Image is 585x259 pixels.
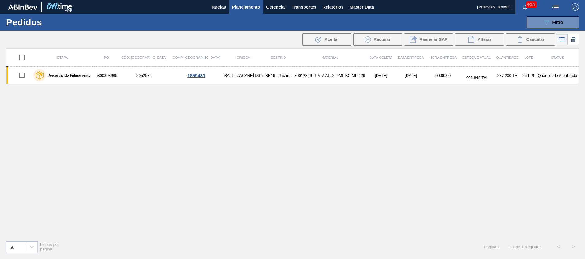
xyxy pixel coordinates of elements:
span: Data Entrega [398,56,424,59]
span: Destino [271,56,286,59]
button: > [566,239,581,254]
span: Transportes [292,3,316,11]
span: Planejamento [232,3,260,11]
div: Aceitar [302,33,351,46]
span: Cancelar [526,37,544,42]
span: Linhas por página [40,242,59,251]
span: Estoque atual [462,56,491,59]
label: Aguardando Faturamento [46,73,91,77]
span: Alterar [477,37,491,42]
span: Comp. [GEOGRAPHIC_DATA] [173,56,220,59]
span: Data coleta [369,56,392,59]
div: Recusar [353,33,402,46]
td: BR16 - Jacareí [264,67,293,84]
a: Aguardando Faturamento58003939852052579BALL - JACAREÍ (SP)BR16 - Jacareí30012329 - LATA AL. 269ML... [6,67,579,84]
button: Alterar [455,33,504,46]
span: Gerencial [266,3,286,11]
td: 277,200 TH [493,67,521,84]
td: BALL - JACAREÍ (SP) [223,67,264,84]
span: Quantidade [496,56,518,59]
button: Filtro [527,16,579,28]
div: Visão em Cards [568,34,579,45]
span: Filtro [552,20,563,25]
span: 4051 [526,1,537,8]
img: TNhmsLtSVTkK8tSr43FrP2fwEKptu5GPRR3wAAAABJRU5ErkJggg== [8,4,37,10]
div: Alterar Pedido [455,33,504,46]
div: Reenviar SAP [404,33,453,46]
span: Origem [237,56,250,59]
div: 1859431 [170,73,222,78]
span: Master Data [350,3,374,11]
td: 5800393985 [94,67,119,84]
div: Cancelar Pedidos em Massa [506,33,555,46]
span: Hora Entrega [430,56,457,59]
button: < [551,239,566,254]
span: Status [551,56,564,59]
span: 666,849 TH [466,75,487,80]
span: PO [104,56,109,59]
td: 30012329 - LATA AL. 269ML BC MP 429 [293,67,367,84]
td: [DATE] [395,67,427,84]
div: Visão em Lista [556,34,568,45]
img: Logout [572,3,579,11]
span: Cód. [GEOGRAPHIC_DATA] [121,56,167,59]
td: 2052579 [118,67,170,84]
span: Relatórios [323,3,343,11]
td: [DATE] [367,67,395,84]
span: Etapa [57,56,68,59]
span: Recusar [373,37,390,42]
div: 50 [10,244,15,250]
td: Quantidade Atualizada [536,67,579,84]
span: Tarefas [211,3,226,11]
span: Lote [524,56,533,59]
span: 1 - 1 de 1 Registros [509,245,541,249]
button: Notificações [515,3,535,11]
span: Reenviar SAP [419,37,448,42]
span: Material [321,56,338,59]
td: 00:00:00 [427,67,460,84]
button: Cancelar [506,33,555,46]
span: Página : 1 [484,245,499,249]
img: userActions [552,3,559,11]
span: Aceitar [324,37,339,42]
h1: Pedidos [6,19,98,26]
td: 25 PPL [521,67,536,84]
